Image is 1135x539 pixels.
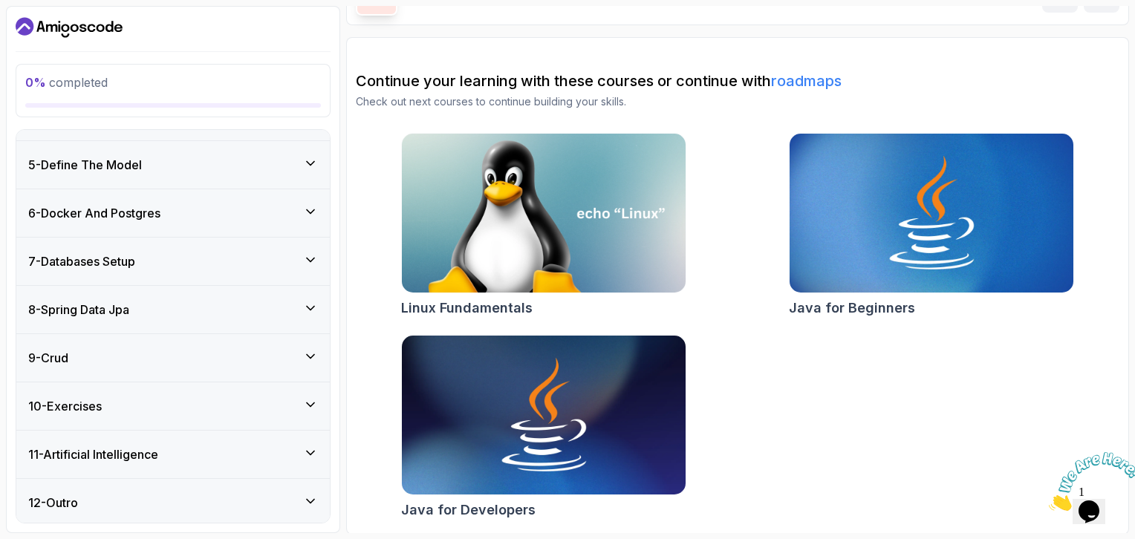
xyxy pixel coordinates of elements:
h2: Linux Fundamentals [401,298,533,318]
button: 9-Crud [16,334,330,382]
img: Java for Developers card [402,336,686,494]
h3: 7 - Databases Setup [28,252,135,270]
h3: 9 - Crud [28,349,68,367]
iframe: chat widget [1043,446,1135,517]
button: 6-Docker And Postgres [16,189,330,237]
h3: 11 - Artificial Intelligence [28,445,158,463]
button: 8-Spring Data Jpa [16,286,330,333]
button: 10-Exercises [16,382,330,430]
h3: 12 - Outro [28,494,78,512]
a: Java for Developers cardJava for Developers [401,335,686,520]
h3: 5 - Define The Model [28,156,142,174]
h3: 6 - Docker And Postgres [28,204,160,222]
h2: Java for Beginners [789,298,915,318]
button: 12-Outro [16,479,330,526]
button: 7-Databases Setup [16,238,330,285]
h2: Continue your learning with these courses or continue with [356,71,1119,91]
button: 11-Artificial Intelligence [16,431,330,478]
span: completed [25,75,108,90]
a: Java for Beginners cardJava for Beginners [789,133,1074,318]
span: 0 % [25,75,46,90]
img: Linux Fundamentals card [402,134,686,293]
h3: 10 - Exercises [28,397,102,415]
a: Dashboard [16,16,123,39]
span: 1 [6,6,12,19]
button: 5-Define The Model [16,141,330,189]
h2: Java for Developers [401,500,536,520]
h3: 8 - Spring Data Jpa [28,301,129,318]
img: Chat attention grabber [6,6,98,65]
p: Check out next courses to continue building your skills. [356,94,1119,109]
img: Java for Beginners card [790,134,1073,293]
a: Linux Fundamentals cardLinux Fundamentals [401,133,686,318]
a: roadmaps [771,72,842,90]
